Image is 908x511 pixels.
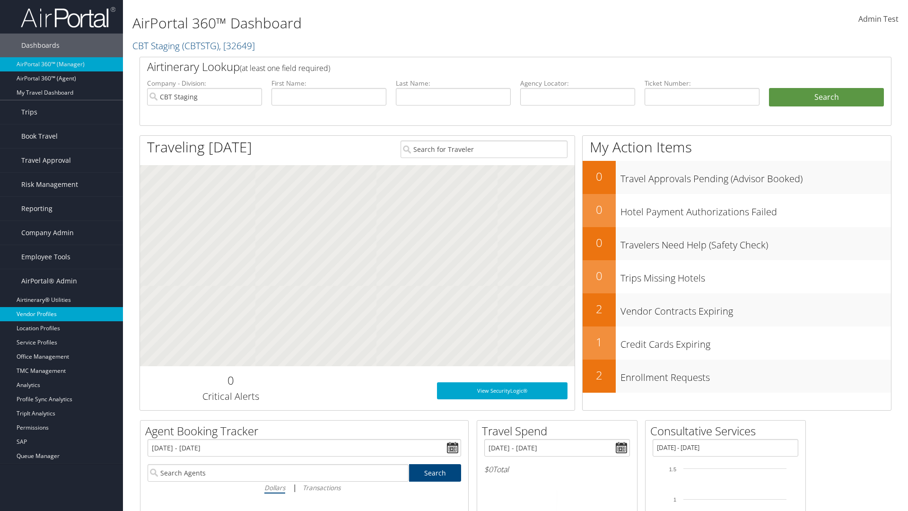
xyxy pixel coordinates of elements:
[583,227,891,260] a: 0Travelers Need Help (Safety Check)
[620,267,891,285] h3: Trips Missing Hotels
[650,423,805,439] h2: Consultative Services
[673,497,676,502] tspan: 1
[401,141,567,158] input: Search for Traveler
[148,464,409,482] input: Search Agents
[583,367,616,383] h2: 2
[240,63,330,73] span: (at least one field required)
[396,79,511,88] label: Last Name:
[303,483,340,492] i: Transactions
[21,149,71,172] span: Travel Approval
[145,423,468,439] h2: Agent Booking Tracker
[148,482,461,493] div: |
[583,334,616,350] h2: 1
[147,59,821,75] h2: Airtinerary Lookup
[583,235,616,251] h2: 0
[21,269,77,293] span: AirPortal® Admin
[620,333,891,351] h3: Credit Cards Expiring
[583,301,616,317] h2: 2
[21,197,52,220] span: Reporting
[769,88,884,107] button: Search
[21,124,58,148] span: Book Travel
[520,79,635,88] label: Agency Locator:
[21,221,74,245] span: Company Admin
[620,234,891,252] h3: Travelers Need Help (Safety Check)
[583,260,891,293] a: 0Trips Missing Hotels
[147,79,262,88] label: Company - Division:
[583,161,891,194] a: 0Travel Approvals Pending (Advisor Booked)
[264,483,285,492] i: Dollars
[409,464,462,482] a: Search
[147,372,314,388] h2: 0
[669,467,676,472] tspan: 1.5
[484,464,493,475] span: $0
[620,300,891,318] h3: Vendor Contracts Expiring
[132,13,643,33] h1: AirPortal 360™ Dashboard
[620,366,891,384] h3: Enrollment Requests
[620,201,891,219] h3: Hotel Payment Authorizations Failed
[21,34,60,57] span: Dashboards
[858,14,899,24] span: Admin Test
[147,137,252,157] h1: Traveling [DATE]
[583,268,616,284] h2: 0
[182,39,219,52] span: ( CBTSTG )
[21,6,115,28] img: airportal-logo.png
[21,100,37,124] span: Trips
[147,390,314,403] h3: Critical Alerts
[620,167,891,185] h3: Travel Approvals Pending (Advisor Booked)
[219,39,255,52] span: , [ 32649 ]
[583,194,891,227] a: 0Hotel Payment Authorizations Failed
[132,39,255,52] a: CBT Staging
[583,202,616,218] h2: 0
[645,79,760,88] label: Ticket Number:
[583,326,891,360] a: 1Credit Cards Expiring
[484,464,630,475] h6: Total
[583,137,891,157] h1: My Action Items
[858,5,899,34] a: Admin Test
[437,382,567,399] a: View SecurityLogic®
[482,423,637,439] h2: Travel Spend
[21,173,78,196] span: Risk Management
[21,245,70,269] span: Employee Tools
[583,360,891,393] a: 2Enrollment Requests
[583,293,891,326] a: 2Vendor Contracts Expiring
[271,79,386,88] label: First Name:
[583,168,616,185] h2: 0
